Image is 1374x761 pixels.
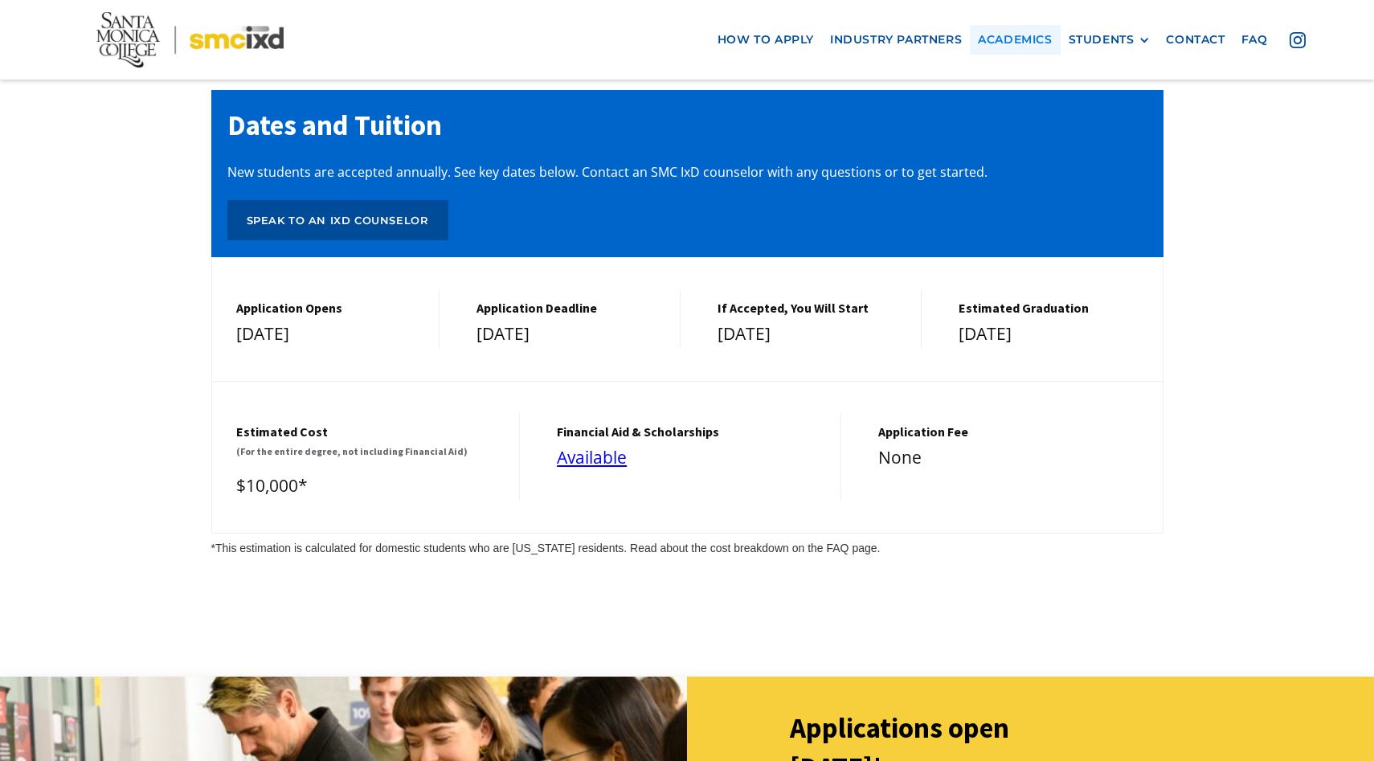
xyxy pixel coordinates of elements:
[970,25,1060,55] a: Academics
[236,472,504,501] div: $10,000*
[236,444,504,459] h6: (For the entire degree, not including Financial Aid)
[476,301,664,316] h5: Application Deadline
[822,25,970,55] a: industry partners
[557,424,824,440] h5: financial aid & Scholarships
[96,12,284,67] img: Santa Monica College - SMC IxD logo
[227,162,1147,183] p: New students are accepted annually. See key dates below. Contact an SMC IxD counselor with any qu...
[959,301,1147,316] h5: estimated graduation
[1069,33,1135,47] div: STUDENTS
[718,320,905,349] div: [DATE]
[1069,33,1151,47] div: STUDENTS
[227,106,1147,145] h2: Dates and Tuition
[709,25,822,55] a: how to apply
[959,320,1147,349] div: [DATE]
[1233,25,1276,55] a: faq
[1290,32,1306,48] img: icon - instagram
[557,446,627,468] a: Available
[236,301,423,316] h5: Application Opens
[878,424,1147,440] h5: Application Fee
[718,301,905,316] h5: If Accepted, You Will Start
[236,424,504,440] h5: Estimated cost
[236,320,423,349] div: [DATE]
[211,540,1163,556] div: *This estimation is calculated for domestic students who are [US_STATE] residents. Read about the...
[247,213,429,227] div: Speak to an IxD counselor
[1158,25,1233,55] a: contact
[476,320,664,349] div: [DATE]
[878,444,1147,473] div: None
[227,200,448,240] a: Speak to an IxD counselor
